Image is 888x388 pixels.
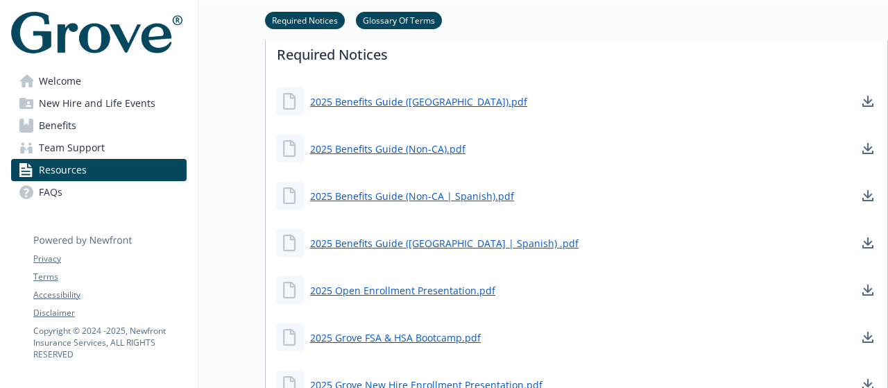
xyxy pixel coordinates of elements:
a: download document [860,140,876,157]
p: Copyright © 2024 - 2025 , Newfront Insurance Services, ALL RIGHTS RESERVED [33,325,186,360]
a: Disclaimer [33,307,186,319]
span: Benefits [39,115,76,137]
a: 2025 Benefits Guide (Non-CA).pdf [310,142,466,156]
a: 2025 Open Enrollment Presentation.pdf [310,283,495,298]
a: download document [860,93,876,110]
a: Resources [11,159,187,181]
a: Privacy [33,253,186,265]
a: 2025 Benefits Guide (Non-CA | Spanish).pdf [310,189,514,203]
a: 2025 Benefits Guide ([GEOGRAPHIC_DATA]).pdf [310,94,527,109]
a: Terms [33,271,186,283]
span: Resources [39,159,87,181]
a: download document [860,235,876,251]
span: Team Support [39,137,105,159]
a: Benefits [11,115,187,137]
a: Accessibility [33,289,186,301]
a: FAQs [11,181,187,203]
span: FAQs [39,181,62,203]
a: download document [860,282,876,298]
a: 2025 Benefits Guide ([GEOGRAPHIC_DATA] | Spanish) .pdf [310,236,579,251]
a: Team Support [11,137,187,159]
p: Required Notices [266,25,887,76]
a: download document [860,329,876,346]
a: download document [860,187,876,204]
a: Welcome [11,70,187,92]
a: Required Notices [265,13,345,26]
span: Welcome [39,70,81,92]
span: New Hire and Life Events [39,92,155,115]
a: 2025 Grove FSA & HSA Bootcamp.pdf [310,330,481,345]
a: Glossary Of Terms [356,13,442,26]
a: New Hire and Life Events [11,92,187,115]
